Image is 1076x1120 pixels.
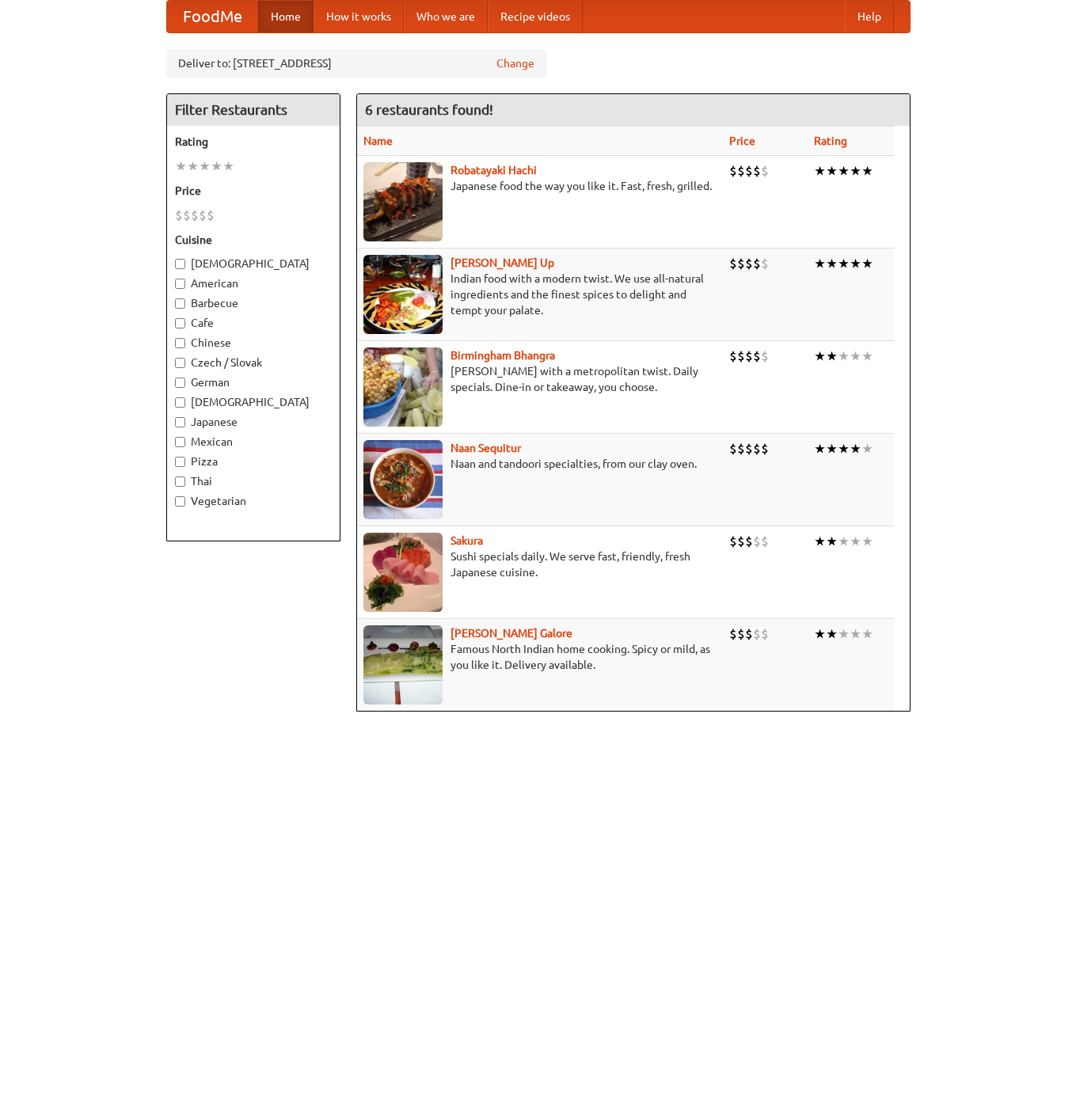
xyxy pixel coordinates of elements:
[729,255,737,272] li: $
[175,378,185,388] input: German
[451,442,521,454] a: Naan Sequitur
[729,347,737,365] li: $
[175,295,332,311] label: Barbecue
[845,1,894,32] a: Help
[737,162,745,180] li: $
[729,440,737,457] li: $
[814,347,826,365] li: ★
[761,533,769,550] li: $
[222,158,234,175] li: ★
[199,207,207,224] li: $
[175,335,332,351] label: Chinese
[826,347,838,365] li: ★
[175,417,185,427] input: Japanese
[258,1,314,32] a: Home
[826,255,838,272] li: ★
[753,162,761,180] li: $
[451,256,554,269] b: [PERSON_NAME] Up
[175,374,332,390] label: German
[729,162,737,180] li: $
[175,338,185,348] input: Chinese
[175,355,332,370] label: Czech / Slovak
[826,162,838,180] li: ★
[363,162,443,241] img: robatayaki.jpg
[175,134,332,150] h5: Rating
[826,625,838,643] li: ★
[737,533,745,550] li: $
[365,102,493,117] ng-pluralize: 6 restaurants found!
[175,183,332,199] h5: Price
[363,625,443,704] img: currygalore.jpg
[363,363,717,395] p: [PERSON_NAME] with a metropolitan twist. Daily specials. Dine-in or takeaway, you choose.
[826,533,838,550] li: ★
[761,255,769,272] li: $
[753,440,761,457] li: $
[761,440,769,457] li: $
[861,347,873,365] li: ★
[729,625,737,643] li: $
[737,347,745,365] li: $
[175,315,332,331] label: Cafe
[838,440,850,457] li: ★
[814,135,847,147] a: Rating
[753,255,761,272] li: $
[363,440,443,519] img: naansequitur.jpg
[363,347,443,427] img: bhangra.jpg
[729,533,737,550] li: $
[175,158,187,175] li: ★
[761,347,769,365] li: $
[183,207,191,224] li: $
[861,255,873,272] li: ★
[861,533,873,550] li: ★
[850,440,861,457] li: ★
[838,347,850,365] li: ★
[814,440,826,457] li: ★
[451,534,483,547] a: Sakura
[175,207,183,224] li: $
[850,347,861,365] li: ★
[363,533,443,612] img: sakura.jpg
[175,437,185,447] input: Mexican
[175,318,185,328] input: Cafe
[451,164,537,177] a: Robatayaki Hachi
[745,440,753,457] li: $
[363,271,717,318] p: Indian food with a modern twist. We use all-natural ingredients and the finest spices to delight ...
[745,625,753,643] li: $
[175,454,332,469] label: Pizza
[753,533,761,550] li: $
[814,162,826,180] li: ★
[451,627,572,640] a: [PERSON_NAME] Galore
[363,135,393,147] a: Name
[838,255,850,272] li: ★
[814,255,826,272] li: ★
[861,162,873,180] li: ★
[363,456,717,472] p: Naan and tandoori specialties, from our clay oven.
[314,1,404,32] a: How it works
[211,158,222,175] li: ★
[814,625,826,643] li: ★
[850,625,861,643] li: ★
[451,349,555,362] a: Birmingham Bhangra
[729,135,755,147] a: Price
[838,533,850,550] li: ★
[850,533,861,550] li: ★
[761,162,769,180] li: $
[187,158,199,175] li: ★
[175,397,185,408] input: [DEMOGRAPHIC_DATA]
[363,178,717,194] p: Japanese food the way you like it. Fast, fresh, grilled.
[191,207,199,224] li: $
[861,440,873,457] li: ★
[175,434,332,450] label: Mexican
[199,158,211,175] li: ★
[167,1,258,32] a: FoodMe
[737,440,745,457] li: $
[175,457,185,467] input: Pizza
[488,1,583,32] a: Recipe videos
[175,473,332,489] label: Thai
[207,207,215,224] li: $
[753,625,761,643] li: $
[737,625,745,643] li: $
